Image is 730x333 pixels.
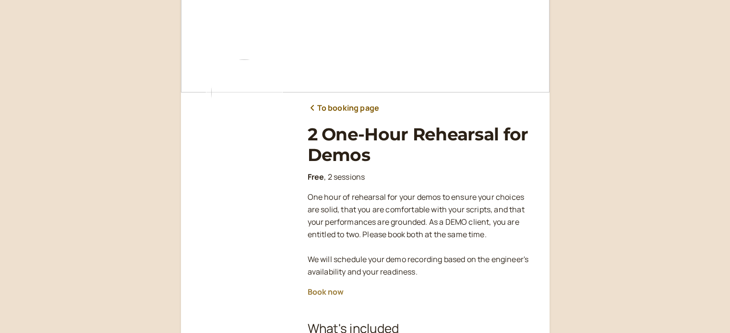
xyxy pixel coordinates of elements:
[308,287,344,296] button: Book now
[308,172,324,182] b: Free
[308,102,379,115] a: To booking page
[308,171,534,184] div: , 2 sessions
[308,124,534,165] h1: 2 One-Hour Rehearsal for Demos
[308,191,534,278] p: One hour of rehearsal for your demos to ensure your choices are solid, that you are comfortable w...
